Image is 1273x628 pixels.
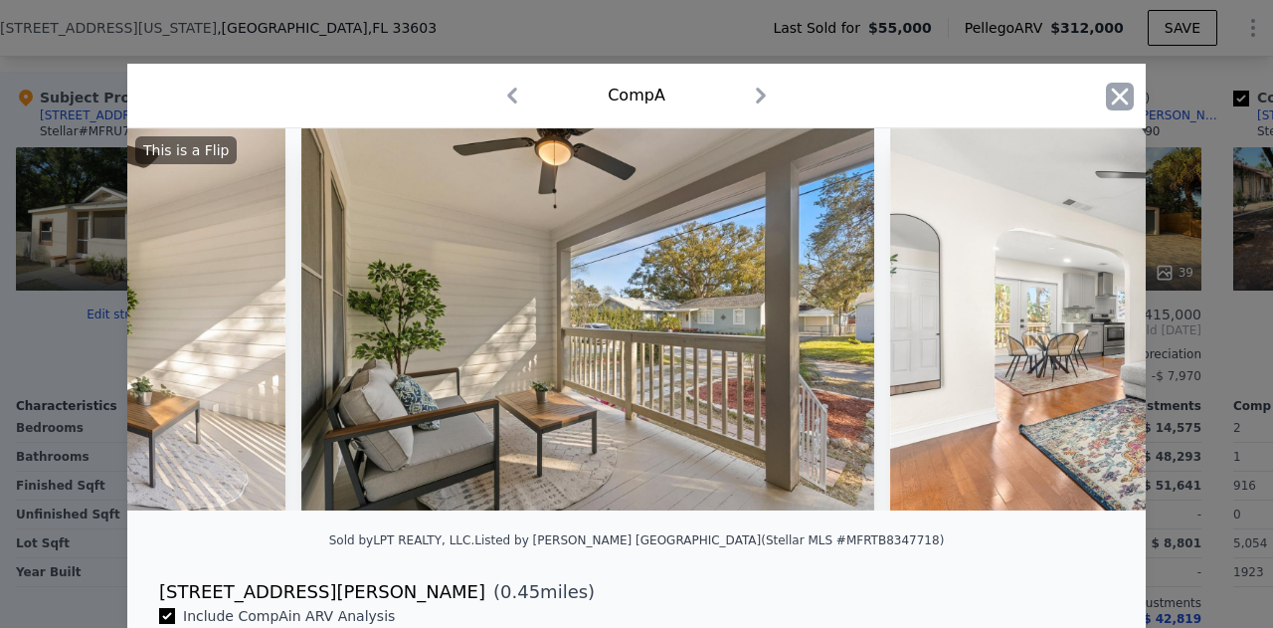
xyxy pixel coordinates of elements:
img: Property Img [301,128,874,511]
div: This is a Flip [135,136,237,164]
div: Comp A [608,84,665,107]
div: Sold by LPT REALTY, LLC . [329,533,475,547]
div: Listed by [PERSON_NAME] [GEOGRAPHIC_DATA] (Stellar MLS #MFRTB8347718) [474,533,944,547]
span: ( miles) [485,578,595,606]
div: [STREET_ADDRESS][PERSON_NAME] [159,578,485,606]
span: 0.45 [500,581,540,602]
span: Include Comp A in ARV Analysis [175,608,403,624]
